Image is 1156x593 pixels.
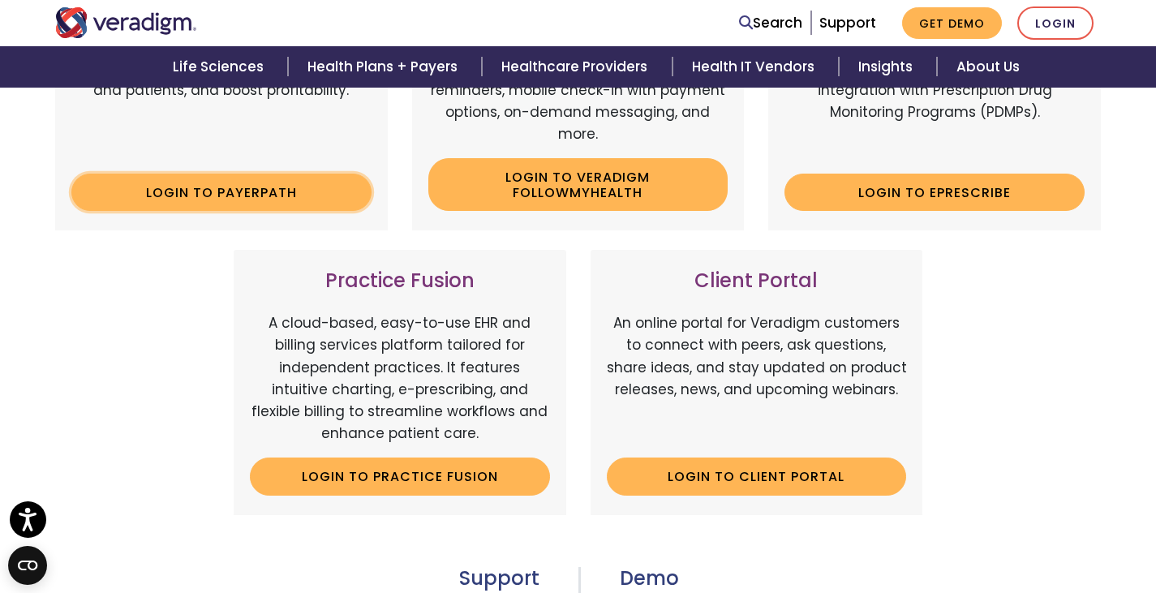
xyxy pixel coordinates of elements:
[819,13,876,32] a: Support
[153,46,288,88] a: Life Sciences
[55,7,197,38] img: Veradigm logo
[250,312,550,445] p: A cloud-based, easy-to-use EHR and billing services platform tailored for independent practices. ...
[607,312,907,445] p: An online portal for Veradigm customers to connect with peers, ask questions, share ideas, and st...
[250,269,550,293] h3: Practice Fusion
[784,174,1085,211] a: Login to ePrescribe
[937,46,1039,88] a: About Us
[71,174,372,211] a: Login to Payerpath
[250,458,550,495] a: Login to Practice Fusion
[482,46,672,88] a: Healthcare Providers
[902,7,1002,39] a: Get Demo
[607,269,907,293] h3: Client Portal
[673,46,839,88] a: Health IT Vendors
[428,158,728,211] a: Login to Veradigm FollowMyHealth
[620,567,1102,591] h3: Demo
[607,458,907,495] a: Login to Client Portal
[288,46,482,88] a: Health Plans + Payers
[839,46,937,88] a: Insights
[739,12,802,34] a: Search
[8,546,47,585] button: Open CMP widget
[55,567,539,591] h3: Support
[1017,6,1094,40] a: Login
